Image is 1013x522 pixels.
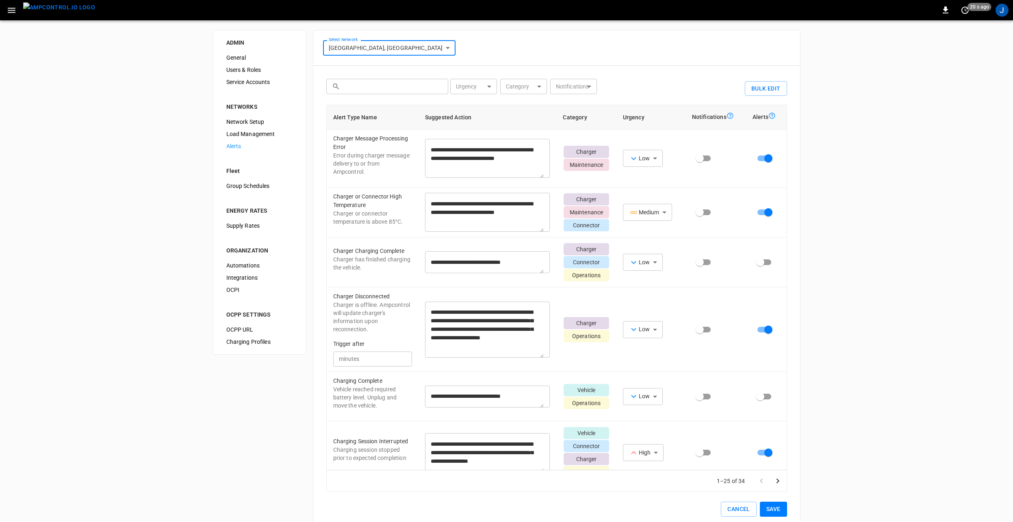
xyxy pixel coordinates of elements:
[220,64,299,76] div: Users & Roles
[226,182,293,190] span: Group Schedules
[226,78,293,86] span: Service Accounts
[629,207,659,218] div: Medium
[745,81,787,96] button: Bulk Edit
[333,247,412,255] p: Charger Charging Complete
[220,128,299,140] div: Load Management
[753,112,780,122] div: Alerts
[564,206,609,218] p: Maintenance
[220,140,299,152] div: Alerts
[226,103,293,111] div: NETWORKS
[220,272,299,284] div: Integrations
[760,502,787,517] button: Save
[226,246,293,255] div: ORGANIZATION
[959,4,972,17] button: set refresh interval
[564,466,609,478] p: Operations
[629,257,650,267] div: Low
[692,112,740,122] div: Notifications
[333,151,412,176] p: Error during charger message delivery to or from Ampcontrol.
[564,159,609,171] p: Maintenance
[333,446,412,462] p: Charging session stopped prior to expected completion
[329,37,358,43] label: Select Network
[226,167,293,175] div: Fleet
[721,502,756,517] button: Cancel
[333,385,412,410] p: Vehicle reached required battery level. Unplug and move the vehicle.
[226,338,293,346] span: Charging Profiles
[333,292,412,301] p: Charger Disconnected
[564,397,609,409] p: Operations
[770,473,786,489] button: Go to next page
[220,116,299,128] div: Network Setup
[333,192,412,209] p: Charger or Connector High Temperature
[333,255,412,272] p: Charger has finished charging the vehicle.
[226,130,293,138] span: Load Management
[226,66,293,74] span: Users & Roles
[220,336,299,348] div: Charging Profiles
[226,326,293,334] span: OCPP URL
[564,330,609,342] p: Operations
[333,340,412,348] p: Trigger after
[629,153,650,164] div: Low
[333,301,412,333] p: Charger is offline. Ampcontrol will update charger's information upon reconnection.
[564,440,609,452] p: Connector
[564,193,609,205] p: Charger
[220,259,299,272] div: Automations
[226,142,293,151] span: Alerts
[323,40,456,56] div: [GEOGRAPHIC_DATA], [GEOGRAPHIC_DATA]
[333,437,412,446] p: Charging Session Interrupted
[717,477,745,485] p: 1–25 of 34
[563,112,610,122] div: Category
[564,146,609,158] p: Charger
[564,427,609,439] p: Vehicle
[623,112,679,122] div: Urgency
[564,256,609,268] p: Connector
[226,207,293,215] div: ENERGY RATES
[629,448,651,458] div: High
[220,52,299,64] div: General
[333,112,412,122] div: Alert Type Name
[333,377,412,385] p: Charging Complete
[220,76,299,88] div: Service Accounts
[768,112,776,122] div: Alert-alert-tooltip
[333,209,412,226] p: Charger or connector temperature is above 85°C.
[226,222,293,230] span: Supply Rates
[226,274,293,282] span: Integrations
[425,112,550,122] div: Suggested Action
[23,2,95,13] img: ampcontrol.io logo
[220,180,299,192] div: Group Schedules
[564,317,609,329] p: Charger
[226,286,293,294] span: OCPI
[564,269,609,281] p: Operations
[333,134,412,151] p: Charger Message Processing Error
[220,324,299,336] div: OCPP URL
[727,112,734,122] div: Notification-alert-tooltip
[339,355,360,363] p: minutes
[564,219,609,231] p: Connector
[226,54,293,62] span: General
[220,284,299,296] div: OCPI
[996,4,1009,17] div: profile-icon
[226,39,293,47] div: ADMIN
[220,220,299,232] div: Supply Rates
[564,243,609,255] p: Charger
[564,384,609,396] p: Vehicle
[629,391,650,401] div: Low
[226,261,293,270] span: Automations
[629,324,650,334] div: Low
[226,118,293,126] span: Network Setup
[226,311,293,319] div: OCPP SETTINGS
[967,3,991,11] span: 20 s ago
[564,453,609,465] p: Charger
